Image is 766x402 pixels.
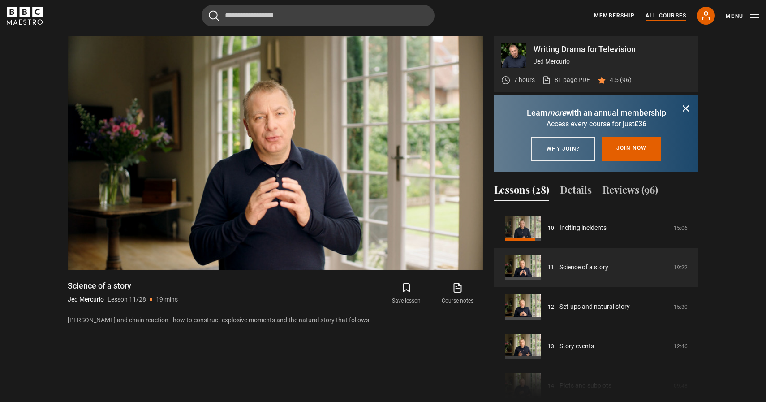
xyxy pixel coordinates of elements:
[7,7,43,25] svg: BBC Maestro
[68,36,483,270] video-js: Video Player
[202,5,435,26] input: Search
[514,75,535,85] p: 7 hours
[209,10,219,22] button: Submit the search query
[68,316,483,325] p: [PERSON_NAME] and chain reaction - how to construct explosive moments and the natural story that ...
[156,295,178,304] p: 19 mins
[559,263,608,272] a: Science of a story
[432,281,483,307] a: Course notes
[594,12,635,20] a: Membership
[634,120,646,128] span: £36
[68,295,104,304] p: Jed Mercurio
[610,75,632,85] p: 4.5 (96)
[534,45,691,53] p: Writing Drama for Television
[505,119,688,130] p: Access every course for just
[494,182,549,201] button: Lessons (28)
[560,182,592,201] button: Details
[531,137,595,161] a: Why join?
[68,281,178,291] h1: Science of a story
[534,57,691,66] p: Jed Mercurio
[602,182,658,201] button: Reviews (96)
[559,302,630,311] a: Set-ups and natural story
[559,341,594,351] a: Story events
[108,295,146,304] p: Lesson 11/28
[381,281,432,307] button: Save lesson
[646,12,686,20] a: All Courses
[726,12,759,21] button: Toggle navigation
[547,108,566,117] i: more
[602,137,661,161] a: Join now
[505,107,688,119] p: Learn with an annual membership
[542,75,590,85] a: 81 page PDF
[559,223,607,233] a: Inciting incidents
